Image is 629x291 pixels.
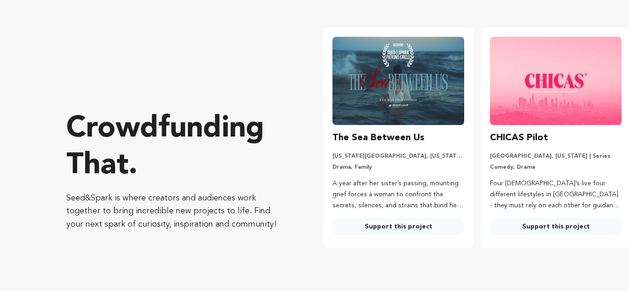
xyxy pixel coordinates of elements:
h3: CHICAS Pilot [490,131,548,145]
p: Comedy, Drama [490,164,622,171]
h3: The Sea Between Us [332,131,425,145]
img: The Sea Between Us image [332,37,464,125]
p: Drama, Family [332,164,464,171]
p: Crowdfunding that . [66,111,286,184]
p: [GEOGRAPHIC_DATA], [US_STATE] | Series [490,153,622,160]
p: Seed&Spark is where creators and audiences work together to bring incredible new projects to life... [66,192,286,231]
a: Support this project [490,218,622,235]
a: Support this project [332,218,464,235]
p: [US_STATE][GEOGRAPHIC_DATA], [US_STATE] | Film Short [332,153,464,160]
img: CHICAS Pilot image [490,37,622,125]
p: Four [DEMOGRAPHIC_DATA]’s live four different lifestyles in [GEOGRAPHIC_DATA] - they must rely on... [490,178,622,211]
p: A year after her sister’s passing, mounting grief forces a woman to confront the secrets, silence... [332,178,464,211]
